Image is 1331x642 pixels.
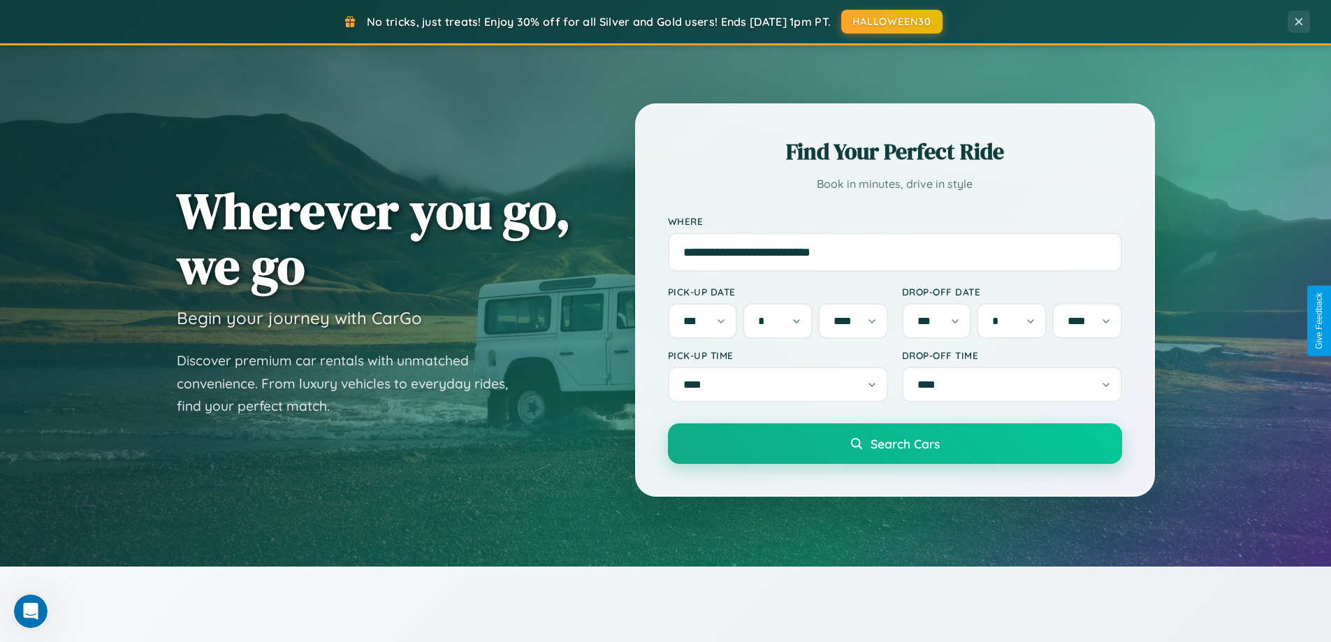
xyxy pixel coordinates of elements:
button: HALLOWEEN30 [841,10,943,34]
label: Pick-up Time [668,349,888,361]
button: Search Cars [668,423,1122,464]
h1: Wherever you go, we go [177,183,571,293]
p: Discover premium car rentals with unmatched convenience. From luxury vehicles to everyday rides, ... [177,349,526,418]
span: No tricks, just treats! Enjoy 30% off for all Silver and Gold users! Ends [DATE] 1pm PT. [367,15,831,29]
label: Drop-off Time [902,349,1122,361]
h3: Begin your journey with CarGo [177,307,422,328]
label: Where [668,215,1122,227]
label: Drop-off Date [902,286,1122,298]
p: Book in minutes, drive in style [668,174,1122,194]
label: Pick-up Date [668,286,888,298]
h2: Find Your Perfect Ride [668,136,1122,167]
iframe: Intercom live chat [14,594,48,628]
span: Search Cars [871,436,940,451]
div: Give Feedback [1314,293,1324,349]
